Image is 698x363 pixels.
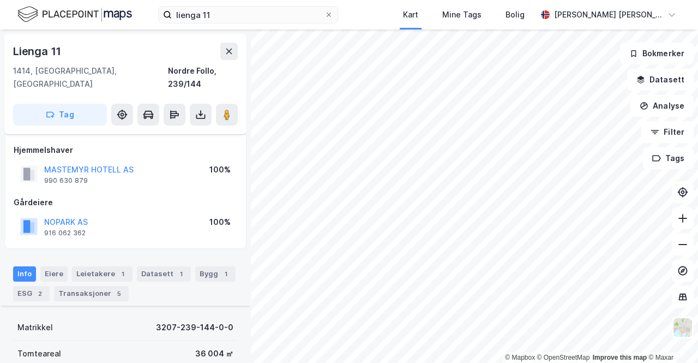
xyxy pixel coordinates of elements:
div: Bygg [195,266,236,282]
div: ESG [13,286,50,301]
div: 36 004 ㎡ [195,347,233,360]
a: OpenStreetMap [537,354,590,361]
button: Bokmerker [620,43,694,64]
div: 1 [220,269,231,279]
div: 1 [176,269,186,279]
div: 1414, [GEOGRAPHIC_DATA], [GEOGRAPHIC_DATA] [13,64,168,91]
div: 916 062 362 [44,229,86,237]
div: 100% [209,163,231,176]
div: 990 630 879 [44,176,88,185]
div: Lienga 11 [13,43,63,60]
button: Datasett [627,69,694,91]
div: 3207-239-144-0-0 [156,321,233,334]
div: Kart [403,8,418,21]
div: Transaksjoner [54,286,129,301]
a: Improve this map [593,354,647,361]
img: logo.f888ab2527a4732fd821a326f86c7f29.svg [17,5,132,24]
div: Bolig [506,8,525,21]
button: Analyse [630,95,694,117]
button: Filter [641,121,694,143]
div: Info [13,266,36,282]
div: 5 [113,288,124,299]
button: Tags [643,147,694,169]
div: Datasett [137,266,191,282]
div: 1 [117,269,128,279]
div: Hjemmelshaver [14,144,237,157]
input: Søk på adresse, matrikkel, gårdeiere, leietakere eller personer [172,7,324,23]
div: Tomteareal [17,347,61,360]
div: Nordre Follo, 239/144 [168,64,238,91]
div: Eiere [40,266,68,282]
button: Tag [13,104,107,126]
div: Leietakere [72,266,133,282]
div: Matrikkel [17,321,53,334]
a: Mapbox [505,354,535,361]
div: Mine Tags [442,8,482,21]
div: 2 [34,288,45,299]
iframe: Chat Widget [643,311,698,363]
div: 100% [209,216,231,229]
div: [PERSON_NAME] [PERSON_NAME] [554,8,663,21]
div: Gårdeiere [14,196,237,209]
